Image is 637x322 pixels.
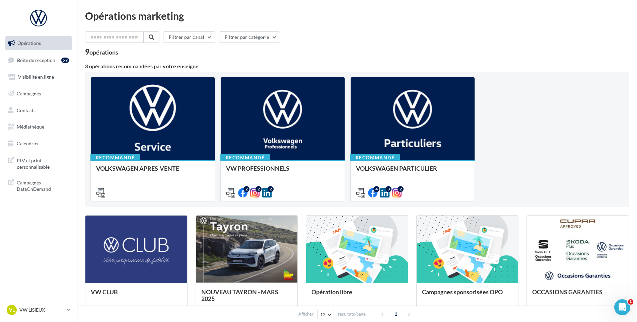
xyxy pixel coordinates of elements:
button: Filtrer par catégorie [219,31,280,43]
div: 2 [398,186,404,192]
a: Contacts [4,103,73,117]
p: VW LISIEUX [19,307,64,313]
span: Contacts [17,107,36,113]
a: Visibilité en ligne [4,70,73,84]
span: résultats/page [338,311,366,317]
span: 1 [391,309,401,319]
span: Visibilité en ligne [18,74,54,80]
span: VOLKSWAGEN APRES-VENTE [96,165,179,172]
span: NOUVEAU TAYRON - MARS 2025 [201,288,278,302]
div: 2 [268,186,274,192]
button: 12 [317,310,334,319]
span: PLV et print personnalisable [17,156,69,170]
span: Médiathèque [17,124,44,130]
span: Campagnes [17,91,41,96]
a: Opérations [4,36,73,50]
span: Calendrier [17,141,39,146]
a: Médiathèque [4,120,73,134]
div: Opérations marketing [85,11,629,21]
span: Opérations [17,40,41,46]
div: Recommandé [220,154,270,161]
span: 12 [320,312,326,317]
span: Campagnes sponsorisées OPO [422,288,503,296]
iframe: Intercom live chat [614,299,630,315]
button: Filtrer par canal [163,31,215,43]
a: Boîte de réception59 [4,53,73,67]
div: 59 [61,58,69,63]
a: Calendrier [4,137,73,151]
a: Campagnes DataOnDemand [4,175,73,195]
div: 9 [85,48,118,56]
span: Opération libre [311,288,352,296]
div: 3 opérations recommandées par votre enseigne [85,64,629,69]
div: opérations [89,49,118,55]
span: 1 [628,299,633,305]
span: Campagnes DataOnDemand [17,178,69,192]
span: Afficher [298,311,313,317]
span: VW CLUB [91,288,118,296]
span: OCCASIONS GARANTIES [532,288,603,296]
span: VL [9,307,15,313]
a: VL VW LISIEUX [5,304,72,316]
div: 4 [373,186,379,192]
a: Campagnes [4,87,73,101]
span: Boîte de réception [17,57,55,63]
span: VOLKSWAGEN PARTICULIER [356,165,437,172]
div: 2 [256,186,262,192]
span: VW PROFESSIONNELS [226,165,289,172]
div: 3 [385,186,392,192]
div: Recommandé [90,154,140,161]
div: Recommandé [350,154,400,161]
div: 2 [243,186,250,192]
a: PLV et print personnalisable [4,153,73,173]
